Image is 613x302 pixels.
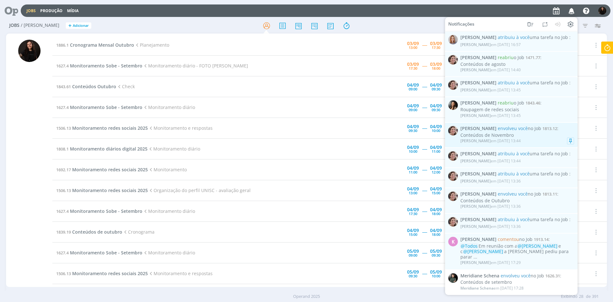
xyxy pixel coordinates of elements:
span: atribuiu à você [498,151,530,157]
span: : [460,171,574,177]
div: 13:00 [409,191,417,195]
span: 1886.1 [56,42,69,48]
img: S [598,7,606,15]
div: 04/09 [430,187,442,191]
div: 04/09 [407,166,419,170]
span: Monitoramento diário [148,146,200,152]
a: 1839.19Conteúdos de outubro [56,229,122,235]
span: 1813.12 [542,126,557,131]
span: : [460,55,574,60]
span: ----- [422,187,427,193]
button: Produção [38,8,64,13]
span: Monitoramento Sobe - Setembro [70,208,142,214]
span: 1626.31 [545,273,560,278]
span: [PERSON_NAME] [460,158,491,164]
span: no Job [498,191,541,197]
div: 05/09 [430,249,442,253]
div: 18:00 [432,66,440,70]
div: 04/09 [407,207,419,212]
div: 09:30 [432,87,440,91]
a: 1506.13Monitoramento redes sociais 2025 [56,270,148,276]
div: 05/09 [407,270,419,274]
div: 03/09 [407,62,419,66]
img: A [448,80,458,90]
div: 05/09 [407,249,419,253]
span: ----- [422,63,427,69]
a: 1506.13Monitoramento redes sociais 2025 [56,187,148,193]
div: 03/09 [407,41,419,46]
span: [PERSON_NAME] [460,35,496,40]
div: 18:00 [432,233,440,236]
span: Cronograma [122,229,155,235]
div: Conteúdos de Outubro [460,198,574,204]
span: uma tarefa no Job [498,34,568,40]
span: Monitoramento [148,166,187,173]
div: em [DATE] 14:40 [460,68,521,72]
span: [PERSON_NAME] [460,100,496,106]
img: B [448,100,458,110]
span: Planejamento [134,42,169,48]
span: 1506.13 [56,125,71,131]
span: Monitoramento diário [142,208,195,214]
div: em [DATE] 13:45 [460,113,521,118]
span: Monitoramento redes sociais 2025 [72,166,148,173]
span: [PERSON_NAME] [460,67,491,73]
span: / [PERSON_NAME] [21,23,59,28]
span: : [460,237,574,242]
span: [PERSON_NAME] [460,151,496,157]
div: 10:00 [432,129,440,132]
a: Produção [40,8,63,13]
div: 12:00 [432,170,440,174]
div: 09:30 [432,108,440,112]
img: A [448,126,458,136]
span: @Todos [461,243,478,249]
span: ----- [422,208,427,214]
a: Mídia [67,8,79,13]
button: Jobs [25,8,38,13]
span: ----- [422,166,427,173]
div: 04/09 [407,124,419,129]
img: S [18,40,41,62]
span: 1471.77 [526,55,540,60]
span: [PERSON_NAME] [460,191,496,197]
span: 1627.4 [56,63,69,69]
div: 04/09 [430,166,442,170]
div: 03/09 [430,41,442,46]
span: 1627.4 [56,208,69,214]
div: 04/09 [407,83,419,87]
a: 1627.4Monitoramento Sobe - Setembro [56,104,142,110]
img: A [448,55,458,65]
div: 11:00 [432,150,440,153]
div: 09:00 [409,108,417,112]
span: ----- [422,146,427,152]
div: 04/09 [430,124,442,129]
div: 15:00 [432,191,440,195]
div: em [DATE] 13:36 [460,179,521,183]
div: Conteúdos de agosto [460,61,574,67]
span: 1843.46 [526,100,540,106]
span: Meridiane Schena [460,273,499,278]
button: Mídia [65,8,80,13]
span: Monitoramento diário - FOTO [PERSON_NAME] [142,63,248,69]
img: A [448,217,458,226]
div: 09:30 [409,274,417,278]
span: [PERSON_NAME] [460,138,491,143]
a: 1627.4Monitoramento Sobe - Setembro [56,63,142,69]
span: Notificações [448,21,474,27]
div: 04/09 [407,104,419,108]
span: : [460,126,574,131]
span: 1813.11 [542,191,557,197]
div: 11:00 [409,170,417,174]
div: Roupagem de redes sociais [460,107,574,112]
span: de [586,293,591,300]
img: A [448,171,458,181]
span: [PERSON_NAME] [460,126,496,131]
img: A [448,35,458,44]
span: no Job [501,272,544,278]
div: em [DATE] 17:28 [460,286,524,290]
div: Em reunião com a e o a [PERSON_NAME] pediu para parar ... [460,244,574,259]
span: Monitoramento Sobe - Setembro [70,104,142,110]
span: ----- [422,83,427,89]
div: 04/09 [430,228,442,233]
div: 09:00 [409,87,417,91]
